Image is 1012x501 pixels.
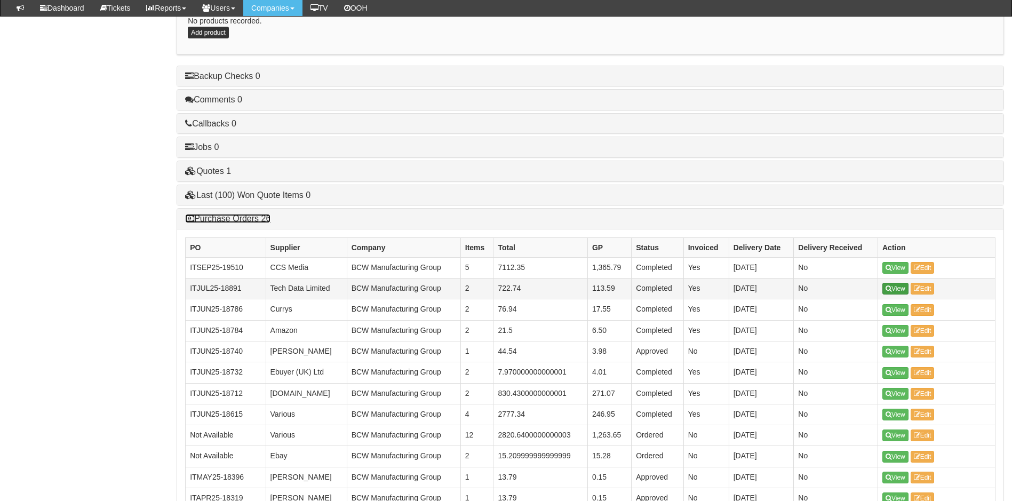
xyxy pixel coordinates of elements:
[683,467,729,488] td: No
[460,299,493,320] td: 2
[794,446,878,467] td: No
[911,346,935,357] a: Edit
[493,341,587,362] td: 44.54
[882,283,909,295] a: View
[266,383,347,404] td: [DOMAIN_NAME]
[587,404,631,425] td: 246.95
[729,362,794,383] td: [DATE]
[460,425,493,446] td: 12
[587,362,631,383] td: 4.01
[266,341,347,362] td: [PERSON_NAME]
[587,257,631,278] td: 1,365.79
[632,446,684,467] td: Ordered
[911,430,935,441] a: Edit
[794,299,878,320] td: No
[794,467,878,488] td: No
[493,362,587,383] td: 7.970000000000001
[632,279,684,299] td: Completed
[882,262,909,274] a: View
[911,388,935,400] a: Edit
[794,320,878,341] td: No
[347,362,460,383] td: BCW Manufacturing Group
[186,404,266,425] td: ITJUN25-18615
[911,451,935,463] a: Edit
[460,446,493,467] td: 2
[587,341,631,362] td: 3.98
[911,262,935,274] a: Edit
[347,237,460,257] th: Company
[266,467,347,488] td: [PERSON_NAME]
[794,362,878,383] td: No
[186,383,266,404] td: ITJUN25-18712
[729,383,794,404] td: [DATE]
[729,320,794,341] td: [DATE]
[347,383,460,404] td: BCW Manufacturing Group
[794,279,878,299] td: No
[911,367,935,379] a: Edit
[794,404,878,425] td: No
[882,430,909,441] a: View
[683,279,729,299] td: Yes
[683,320,729,341] td: Yes
[632,237,684,257] th: Status
[683,404,729,425] td: Yes
[911,325,935,337] a: Edit
[683,362,729,383] td: Yes
[683,299,729,320] td: Yes
[266,279,347,299] td: Tech Data Limited
[347,279,460,299] td: BCW Manufacturing Group
[460,279,493,299] td: 2
[882,388,909,400] a: View
[347,467,460,488] td: BCW Manufacturing Group
[186,362,266,383] td: ITJUN25-18732
[632,257,684,278] td: Completed
[493,237,587,257] th: Total
[347,404,460,425] td: BCW Manufacturing Group
[266,404,347,425] td: Various
[587,279,631,299] td: 113.59
[347,299,460,320] td: BCW Manufacturing Group
[911,472,935,483] a: Edit
[882,409,909,420] a: View
[729,237,794,257] th: Delivery Date
[794,237,878,257] th: Delivery Received
[632,341,684,362] td: Approved
[493,279,587,299] td: 722.74
[493,383,587,404] td: 830.4300000000001
[729,425,794,446] td: [DATE]
[186,299,266,320] td: ITJUN25-18786
[882,346,909,357] a: View
[177,5,1004,54] div: No products recorded.
[347,425,460,446] td: BCW Manufacturing Group
[632,404,684,425] td: Completed
[185,71,260,81] a: Backup Checks 0
[587,425,631,446] td: 1,263.65
[794,425,878,446] td: No
[587,320,631,341] td: 6.50
[185,119,236,128] a: Callbacks 0
[632,320,684,341] td: Completed
[460,237,493,257] th: Items
[186,320,266,341] td: ITJUN25-18784
[185,214,270,223] a: Purchase Orders 26
[882,325,909,337] a: View
[882,451,909,463] a: View
[460,320,493,341] td: 2
[911,304,935,316] a: Edit
[882,472,909,483] a: View
[729,446,794,467] td: [DATE]
[683,257,729,278] td: Yes
[460,257,493,278] td: 5
[911,283,935,295] a: Edit
[186,446,266,467] td: Not Available
[587,383,631,404] td: 271.07
[882,304,909,316] a: View
[683,237,729,257] th: Invoiced
[493,257,587,278] td: 7112.35
[683,446,729,467] td: No
[882,367,909,379] a: View
[460,362,493,383] td: 2
[186,467,266,488] td: ITMAY25-18396
[460,383,493,404] td: 2
[186,341,266,362] td: ITJUN25-18740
